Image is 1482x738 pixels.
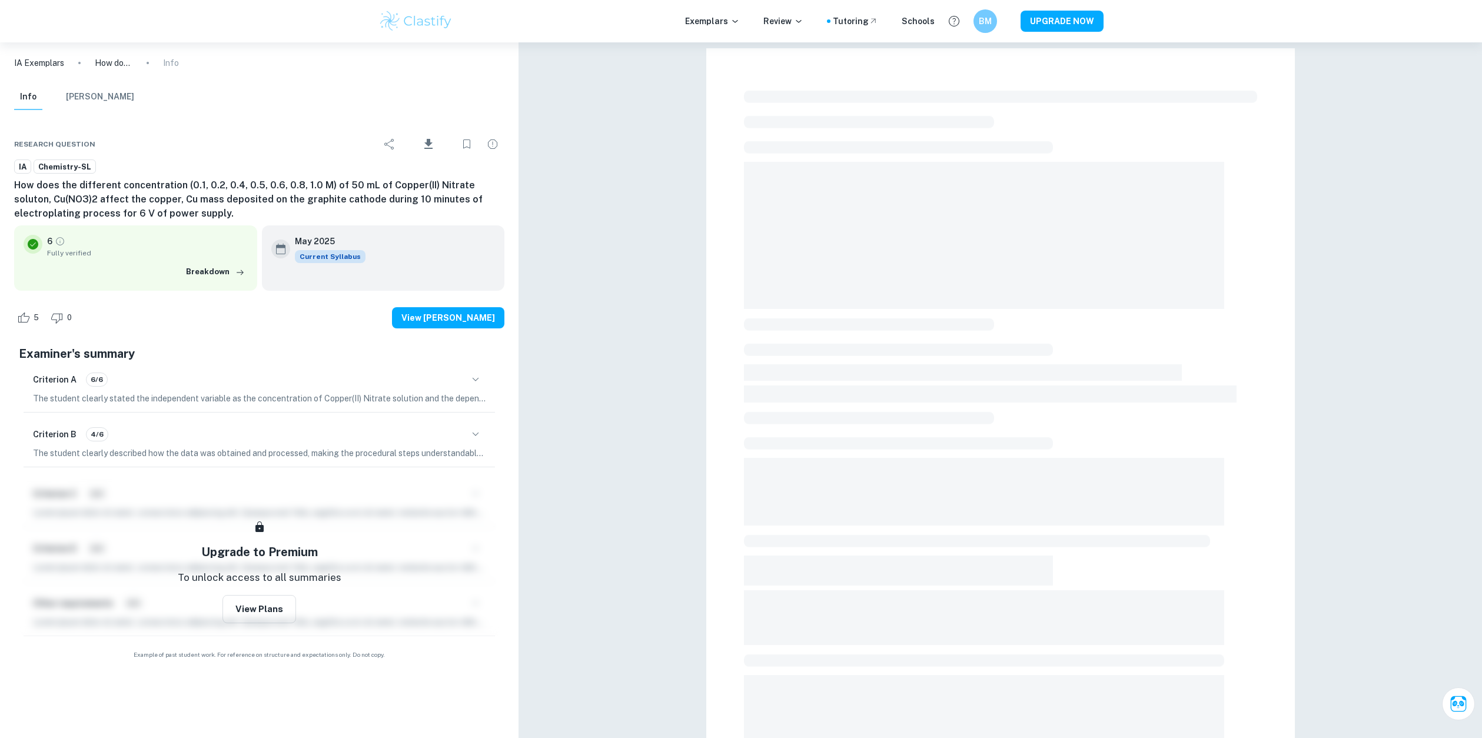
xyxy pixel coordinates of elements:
[14,308,45,327] div: Like
[685,15,740,28] p: Exemplars
[163,56,179,69] p: Info
[455,132,479,156] div: Bookmark
[833,15,878,28] a: Tutoring
[902,15,935,28] a: Schools
[378,132,401,156] div: Share
[66,84,134,110] button: [PERSON_NAME]
[14,178,504,221] h6: How does the different concentration (0.1, 0.2, 0.4, 0.5, 0.6, 0.8, 1.0 M) of 50 mL of Copper(II)...
[295,250,365,263] span: Current Syllabus
[392,307,504,328] button: View [PERSON_NAME]
[14,139,95,149] span: Research question
[944,11,964,31] button: Help and Feedback
[47,248,248,258] span: Fully verified
[183,263,248,281] button: Breakdown
[33,447,486,460] p: The student clearly described how the data was obtained and processed, making the procedural step...
[178,570,341,586] p: To unlock access to all summaries
[33,428,77,441] h6: Criterion B
[87,429,108,440] span: 4/6
[1442,687,1475,720] button: Ask Clai
[295,235,356,248] h6: May 2025
[14,56,64,69] a: IA Exemplars
[47,235,52,248] p: 6
[481,132,504,156] div: Report issue
[27,312,45,324] span: 5
[295,250,365,263] div: This exemplar is based on the current syllabus. Feel free to refer to it for inspiration/ideas wh...
[979,15,992,28] h6: BM
[378,9,453,33] img: Clastify logo
[763,15,803,28] p: Review
[15,161,31,173] span: IA
[973,9,997,33] button: BM
[14,84,42,110] button: Info
[1021,11,1104,32] button: UPGRADE NOW
[34,161,95,173] span: Chemistry-SL
[87,374,107,385] span: 6/6
[33,392,486,405] p: The student clearly stated the independent variable as the concentration of Copper(II) Nitrate so...
[222,595,296,623] button: View Plans
[61,312,78,324] span: 0
[33,373,77,386] h6: Criterion A
[14,650,504,659] span: Example of past student work. For reference on structure and expectations only. Do not copy.
[404,129,453,159] div: Download
[14,159,31,174] a: IA
[34,159,96,174] a: Chemistry-SL
[48,308,78,327] div: Dislike
[95,56,132,69] p: How does the different concentration (0.1, 0.2, 0.4, 0.5, 0.6, 0.8, 1.0 M) of 50 mL of Copper(II)...
[201,543,318,561] h5: Upgrade to Premium
[55,236,65,247] a: Grade fully verified
[19,345,500,363] h5: Examiner's summary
